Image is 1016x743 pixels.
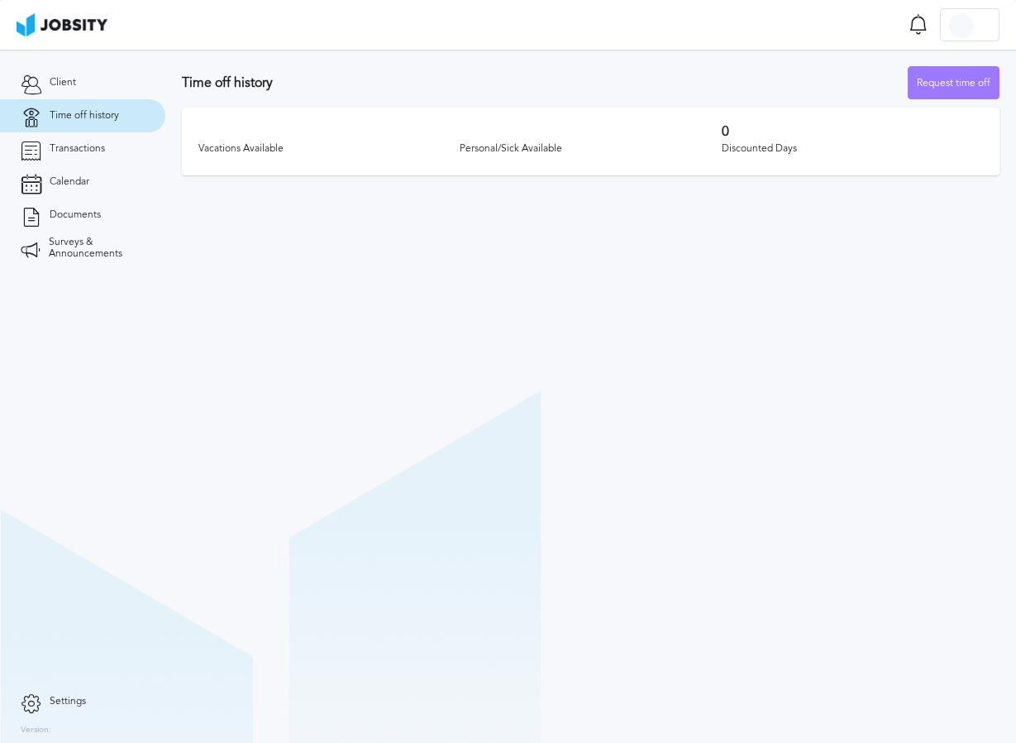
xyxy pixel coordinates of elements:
[722,124,983,139] h3: 0
[50,209,101,221] span: Documents
[722,143,983,155] div: Discounted Days
[909,67,999,100] div: Request time off
[198,143,460,155] div: Vacations Available
[49,237,145,260] span: Surveys & Announcements
[17,13,107,36] img: ab4bad089aa723f57921c736e9817d99.png
[50,143,105,155] span: Transactions
[50,176,89,188] span: Calendar
[50,77,76,89] span: Client
[908,66,999,99] button: Request time off
[50,696,86,707] span: Settings
[182,75,908,90] h3: Time off history
[50,110,119,122] span: Time off history
[460,143,721,155] div: Personal/Sick Available
[21,726,51,736] label: Version:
